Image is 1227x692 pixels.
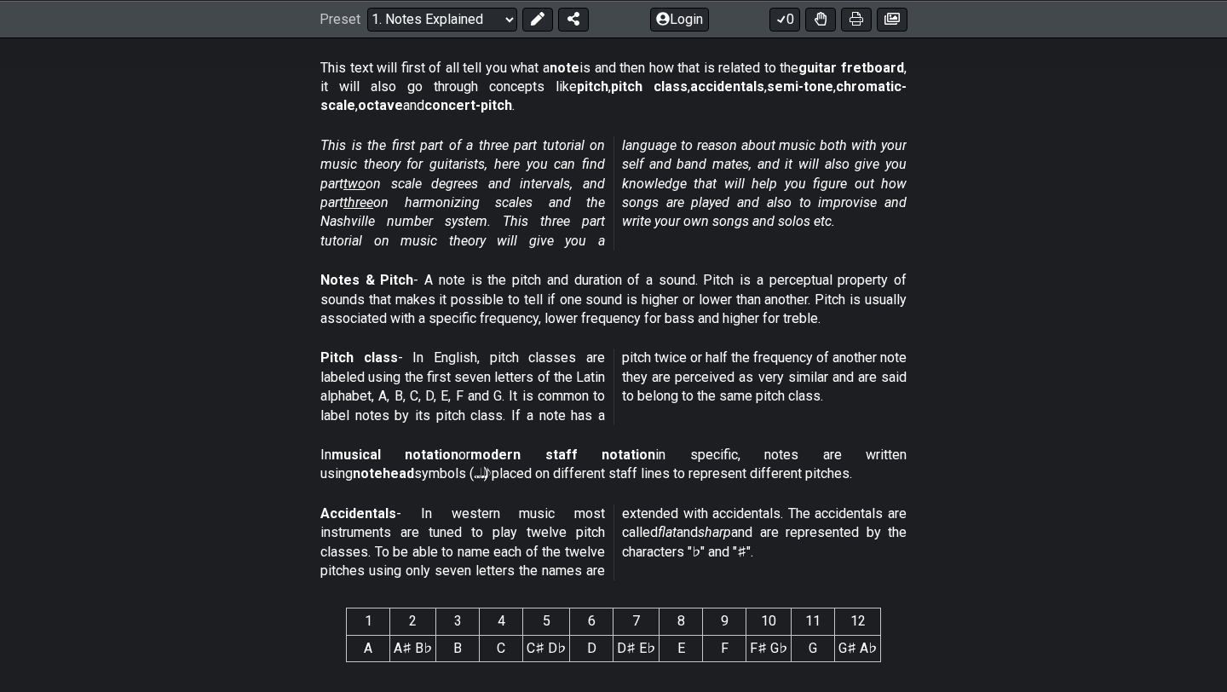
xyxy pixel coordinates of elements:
select: Preset [367,7,517,31]
td: A♯ B♭ [390,635,436,661]
td: G♯ A♭ [835,635,881,661]
td: D [570,635,613,661]
td: G [792,635,835,661]
strong: musical notation [331,447,458,463]
p: In or in specific, notes are written using symbols (𝅝 𝅗𝅥 𝅘𝅥 𝅘𝅥𝅮) placed on different staff lines to r... [320,446,907,484]
button: Create image [877,7,907,31]
td: F♯ G♭ [746,635,792,661]
td: C♯ D♭ [523,635,570,661]
th: 11 [792,608,835,635]
strong: Accidentals [320,505,396,522]
th: 7 [613,608,660,635]
strong: concert-pitch [424,97,512,113]
button: Share Preset [558,7,589,31]
th: 10 [746,608,792,635]
button: Print [841,7,872,31]
th: 3 [436,608,480,635]
button: 0 [769,7,800,31]
button: Edit Preset [522,7,553,31]
em: flat [658,524,677,540]
th: 9 [703,608,746,635]
strong: Notes & Pitch [320,272,413,288]
em: This is the first part of a three part tutorial on music theory for guitarists, here you can find... [320,137,907,249]
strong: accidentals [690,78,764,95]
strong: pitch [577,78,608,95]
p: - A note is the pitch and duration of a sound. Pitch is a perceptual property of sounds that make... [320,271,907,328]
th: 6 [570,608,613,635]
th: 5 [523,608,570,635]
em: sharp [698,524,731,540]
strong: guitar fretboard [798,60,904,76]
td: B [436,635,480,661]
th: 2 [390,608,436,635]
td: E [660,635,703,661]
strong: note [550,60,579,76]
th: 4 [480,608,523,635]
span: three [343,194,373,210]
td: C [480,635,523,661]
strong: pitch class [611,78,688,95]
strong: octave [358,97,403,113]
span: two [343,176,366,192]
strong: Pitch class [320,349,398,366]
td: F [703,635,746,661]
th: 12 [835,608,881,635]
th: 8 [660,608,703,635]
p: - In western music most instruments are tuned to play twelve pitch classes. To be able to name ea... [320,505,907,581]
strong: modern staff notation [470,447,655,463]
button: Login [650,7,709,31]
p: - In English, pitch classes are labeled using the first seven letters of the Latin alphabet, A, B... [320,349,907,425]
th: 1 [347,608,390,635]
td: D♯ E♭ [613,635,660,661]
strong: notehead [353,465,414,482]
p: This text will first of all tell you what a is and then how that is related to the , it will also... [320,59,907,116]
strong: semi-tone [767,78,833,95]
button: Toggle Dexterity for all fretkits [805,7,836,31]
td: A [347,635,390,661]
span: Preset [320,11,360,27]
